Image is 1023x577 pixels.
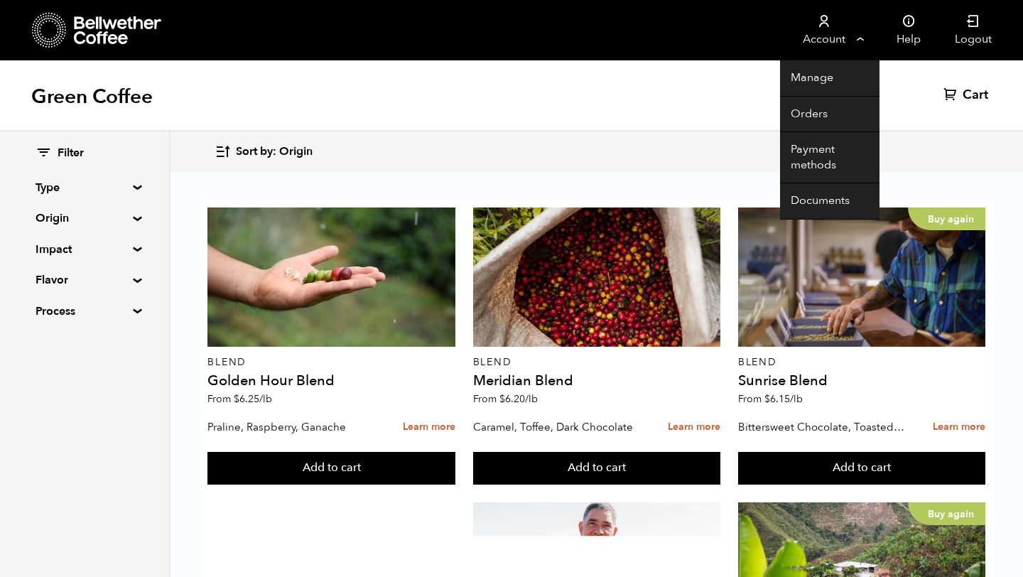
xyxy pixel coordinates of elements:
[259,392,272,406] span: /lb
[943,87,992,104] a: Cart
[738,416,906,438] p: Bittersweet Chocolate, Toasted Marshmallow, Candied Orange, Praline
[780,183,879,220] a: Documents
[207,374,455,388] h4: Golden Hour Blend
[780,132,879,183] a: Payment methods
[36,179,134,196] summary: Type
[234,392,272,406] bdi: 6.25
[207,416,376,438] p: Praline, Raspberry, Ganache
[31,84,153,109] h1: Green Coffee
[963,87,988,104] span: Cart
[36,241,134,258] summary: Impact
[933,412,985,443] a: Learn more
[473,357,720,367] p: Blend
[738,374,985,388] h4: Sunrise Blend
[780,60,879,97] a: Manage
[790,392,803,406] span: /lb
[738,392,803,406] span: From
[738,207,985,347] a: Buy again
[36,271,134,288] summary: Flavor
[525,392,538,406] span: /lb
[499,392,505,406] span: $
[58,146,84,161] span: Filter
[473,416,642,438] p: Caramel, Toffee, Dark Chocolate
[473,374,720,388] h4: Meridian Blend
[764,392,803,406] bdi: 6.15
[473,392,538,406] span: From
[215,135,313,168] button: Sort by: Origin
[499,392,538,406] bdi: 6.20
[738,357,985,367] p: Blend
[738,452,985,485] button: Add to cart
[764,392,770,406] span: $
[234,392,239,406] span: $
[908,502,985,525] p: Buy again
[36,303,134,320] summary: Process
[36,210,134,227] summary: Origin
[473,452,720,485] button: Add to cart
[403,412,455,443] a: Learn more
[908,207,985,230] p: Buy again
[780,97,879,133] a: Orders
[668,412,720,443] a: Learn more
[207,392,272,406] span: From
[236,144,313,160] span: Sort by: Origin
[207,452,455,485] button: Add to cart
[207,357,455,367] p: Blend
